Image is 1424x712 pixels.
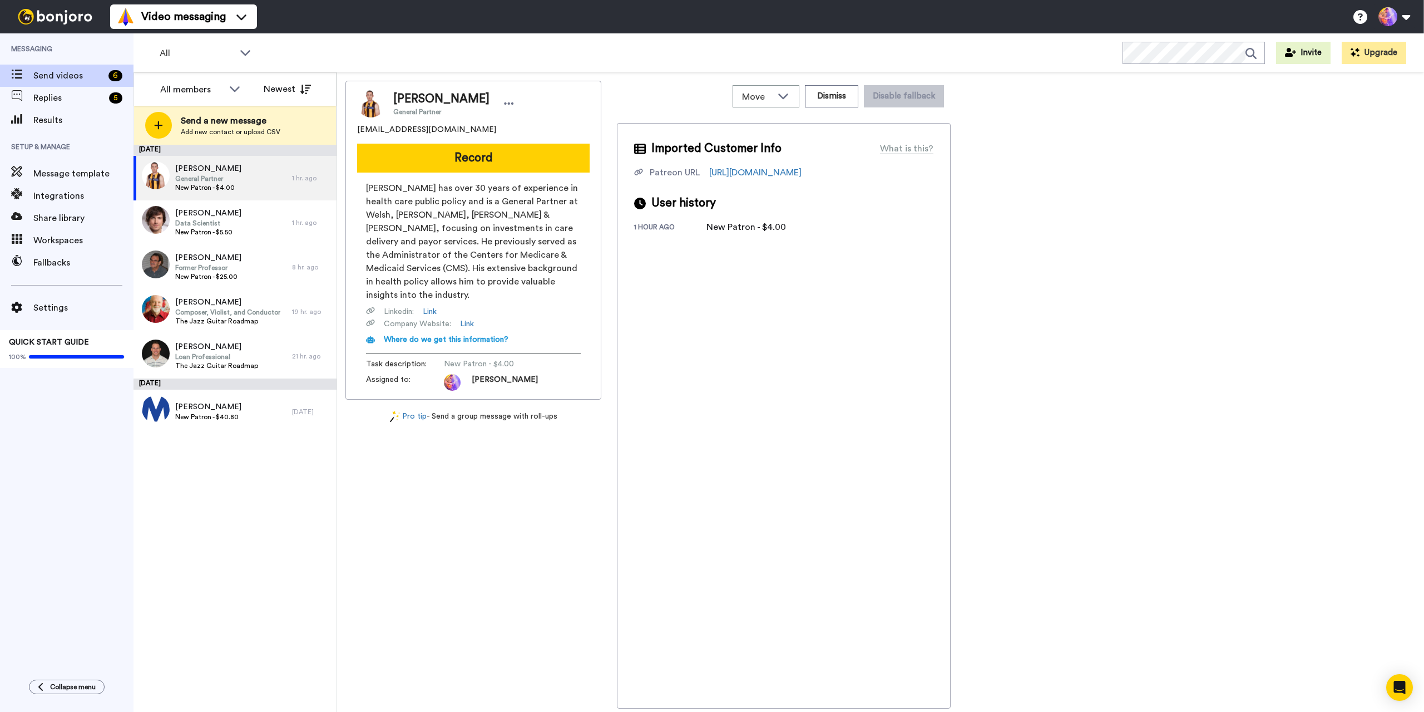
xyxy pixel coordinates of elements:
span: [PERSON_NAME] [393,91,489,107]
div: All members [160,83,224,96]
div: Open Intercom Messenger [1386,674,1413,701]
div: 1 hr. ago [292,174,331,183]
span: [EMAIL_ADDRESS][DOMAIN_NAME] [357,124,496,135]
button: Dismiss [805,85,858,107]
button: Record [357,144,590,173]
span: Fallbacks [33,256,133,269]
span: Results [33,114,133,127]
span: Integrations [33,189,133,203]
span: Send videos [33,69,104,82]
span: 100% [9,352,26,361]
button: Collapse menu [29,680,105,694]
div: 5 [109,92,122,104]
span: General Partner [393,107,489,116]
div: Patreon URL [650,166,700,179]
img: 62be69e4-b5f0-463c-b1f2-aad13cf46d4f.jpg [142,295,170,323]
img: 0c90afb1-99de-4eed-8110-ce7f6f63e499.jpg [142,206,170,234]
span: [PERSON_NAME] has over 30 years of experience in health care public policy and is a General Partn... [366,181,581,302]
span: Where do we get this information? [384,336,508,343]
a: Link [423,306,437,317]
span: Imported Customer Info [651,140,782,157]
img: bj-logo-header-white.svg [13,9,97,24]
span: [PERSON_NAME] [175,163,241,174]
span: [PERSON_NAME] [175,208,241,219]
span: [PERSON_NAME] [175,252,241,263]
button: Newest [255,78,319,100]
button: Invite [1276,42,1331,64]
img: Image of Tom Scully [357,90,385,117]
span: Composer, Violist, and Conductor [175,308,280,317]
div: 1 hr. ago [292,218,331,227]
div: 21 hr. ago [292,352,331,361]
span: Loan Professional [175,352,258,361]
span: [PERSON_NAME] [175,341,258,352]
img: vm-color.svg [117,8,135,26]
span: Send a new message [181,114,280,127]
a: [URL][DOMAIN_NAME] [709,168,802,177]
span: [PERSON_NAME] [472,374,538,391]
span: QUICK START GUIDE [9,338,89,346]
img: photo.jpg [444,374,461,391]
span: Replies [33,91,105,105]
img: magic-wand.svg [390,411,400,423]
span: All [160,47,234,60]
span: New Patron - $4.00 [175,183,241,192]
span: [PERSON_NAME] [175,297,280,308]
span: Task description : [366,359,444,370]
span: New Patron - $25.00 [175,272,241,281]
button: Disable fallback [864,85,944,107]
span: General Partner [175,174,241,183]
img: 3c69c4e7-4612-4e7f-8100-6cd13742db82.jpg [142,251,170,278]
div: - Send a group message with roll-ups [345,411,601,423]
span: Collapse menu [50,682,96,691]
span: [PERSON_NAME] [175,401,241,413]
img: 03403dd5-18bc-46ad-ad59-9daf3f956884.png [142,395,170,423]
img: 8ca4df53-1ef8-4f5b-a63f-8b7a6dc0a361.jpg [142,161,170,189]
div: 19 hr. ago [292,307,331,316]
span: New Patron - $4.00 [444,359,550,370]
a: Link [460,318,474,330]
span: Message template [33,167,133,180]
div: 8 hr. ago [292,263,331,272]
div: 6 [108,70,122,81]
span: Company Website : [384,318,451,330]
div: [DATE] [292,407,331,416]
span: Video messaging [141,9,226,24]
span: Move [742,90,772,104]
span: Former Professor [175,263,241,272]
button: Upgrade [1342,42,1406,64]
span: New Patron - $5.50 [175,228,241,237]
span: The Jazz Guitar Roadmap [175,361,258,370]
span: Linkedin : [384,306,414,317]
div: New Patron - $4.00 [706,220,786,234]
span: Add new contact or upload CSV [181,127,280,136]
img: cb069e0c-e1de-463f-a42a-a2a3de92ddb2.jpg [142,340,170,367]
a: Pro tip [390,411,427,423]
div: 1 hour ago [634,223,706,234]
span: New Patron - $40.80 [175,413,241,421]
span: Workspaces [33,234,133,247]
span: Share library [33,212,133,225]
span: Assigned to: [366,374,444,391]
div: [DATE] [133,145,337,156]
div: What is this? [880,142,933,155]
span: User history [651,195,716,212]
span: Data Scientist [175,219,241,228]
span: The Jazz Guitar Roadmap [175,317,280,326]
span: Settings [33,301,133,315]
div: [DATE] [133,379,337,390]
